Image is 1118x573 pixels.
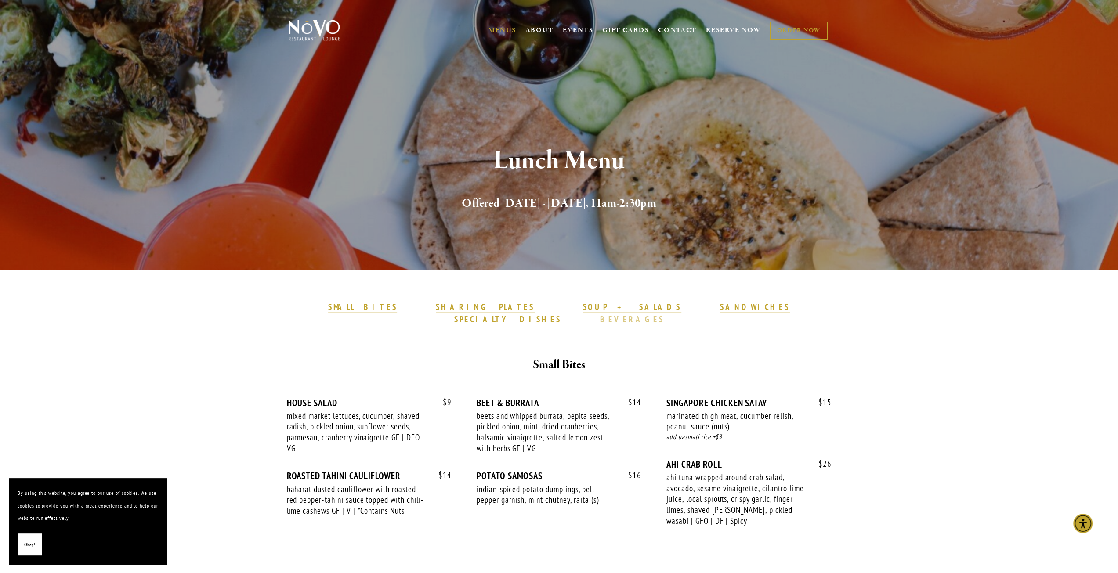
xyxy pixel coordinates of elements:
div: POTATO SAMOSAS [477,470,641,481]
section: Cookie banner [9,478,167,564]
div: HOUSE SALAD [287,397,452,408]
a: ABOUT [525,26,554,35]
span: $ [818,397,823,407]
span: 15 [810,397,832,407]
a: CONTACT [658,22,697,39]
strong: SOUP + SALADS [583,302,681,312]
div: ROASTED TAHINI CAULIFLOWER [287,470,452,481]
a: RESERVE NOW [706,22,761,39]
strong: SMALL BITES [328,302,397,312]
div: baharat dusted cauliflower with roasted red pepper-tahini sauce topped with chili-lime cashews GF... [287,484,427,516]
span: 14 [619,397,641,407]
strong: BEVERAGES [600,314,664,324]
div: indian-spiced potato dumplings, bell pepper garnish, mint chutney, raita (s) [477,484,616,505]
span: $ [438,470,443,480]
a: GIFT CARDS [602,22,649,39]
a: BEVERAGES [600,314,664,325]
div: add basmati rice +$3 [666,432,831,442]
strong: SANDWICHES [720,302,790,312]
strong: SHARING PLATES [436,302,534,312]
h2: Offered [DATE] - [DATE], 11am-2:30pm [303,195,815,213]
button: Okay! [18,533,42,556]
span: 26 [810,459,832,469]
div: mixed market lettuces, cucumber, shaved radish, pickled onion, sunflower seeds, parmesan, cranber... [287,411,427,454]
a: SOUP + SALADS [583,302,681,313]
a: SPECIALTY DISHES [454,314,561,325]
div: marinated thigh meat, cucumber relish, peanut sauce (nuts) [666,411,806,432]
div: Accessibility Menu [1073,514,1093,533]
a: EVENTS [563,26,593,35]
div: BEET & BURRATA [477,397,641,408]
span: Okay! [24,538,35,551]
p: By using this website, you agree to our use of cookies. We use cookies to provide you with a grea... [18,487,158,525]
span: $ [628,470,633,480]
a: SMALL BITES [328,302,397,313]
span: $ [818,458,823,469]
a: MENUS [488,26,516,35]
span: $ [628,397,633,407]
div: ahi tuna wrapped around crab salad, avocado, sesame vinaigrette, cilantro-lime juice, local sprou... [666,472,806,526]
div: beets and whipped burrata, pepita seeds, pickled onion, mint, dried cranberries, balsamic vinaigr... [477,411,616,454]
span: 9 [434,397,452,407]
span: $ [443,397,447,407]
div: SINGAPORE CHICKEN SATAY [666,397,831,408]
strong: SPECIALTY DISHES [454,314,561,324]
span: 16 [619,470,641,480]
div: AHI CRAB ROLL [666,459,831,470]
a: ORDER NOW [770,22,827,40]
strong: Small Bites [533,357,585,372]
span: 14 [430,470,452,480]
a: SANDWICHES [720,302,790,313]
h1: Lunch Menu [303,147,815,175]
img: Novo Restaurant &amp; Lounge [287,19,342,41]
a: SHARING PLATES [436,302,534,313]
